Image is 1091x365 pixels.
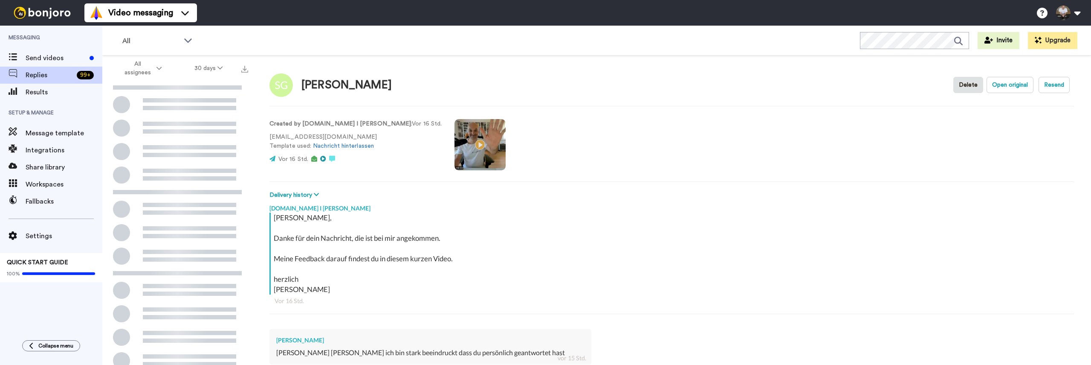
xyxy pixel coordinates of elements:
[278,156,308,162] span: Vor 16 Std.
[269,133,442,151] p: [EMAIL_ADDRESS][DOMAIN_NAME] Template used:
[26,128,102,138] span: Message template
[108,7,173,19] span: Video messaging
[26,179,102,190] span: Workspaces
[26,196,102,207] span: Fallbacks
[241,66,248,73] img: export.svg
[301,79,392,91] div: [PERSON_NAME]
[38,342,73,349] span: Collapse menu
[10,7,74,19] img: bj-logo-header-white.svg
[7,270,20,277] span: 100%
[269,120,442,128] p: : Vor 16 Std.
[1028,32,1077,49] button: Upgrade
[26,53,86,63] span: Send videos
[269,121,411,127] strong: Created by [DOMAIN_NAME] I [PERSON_NAME]
[22,340,80,351] button: Collapse menu
[120,60,155,77] span: All assignees
[269,73,293,97] img: Image of Stefanie
[953,77,983,93] button: Delete
[26,145,102,155] span: Integrations
[104,56,178,80] button: All assignees
[275,297,1069,305] div: Vor 16 Std.
[239,62,251,75] button: Export all results that match these filters now.
[26,231,102,241] span: Settings
[1039,77,1070,93] button: Resend
[178,61,239,76] button: 30 days
[276,348,585,358] div: [PERSON_NAME] [PERSON_NAME] ich bin stark beeindruckt dass du persönlich geantwortet hast
[90,6,103,20] img: vm-color.svg
[26,70,73,80] span: Replies
[26,162,102,172] span: Share library
[274,213,1072,295] div: [PERSON_NAME], Danke für dein Nachricht, die ist bei mir angekommen. Meine Feedback darauf findes...
[987,77,1033,93] button: Open original
[77,71,94,79] div: 99 +
[313,143,374,149] a: Nachricht hinterlassen
[122,36,179,46] span: All
[26,87,102,97] span: Results
[269,200,1074,213] div: [DOMAIN_NAME] I [PERSON_NAME]
[558,354,586,362] div: vor 15 Std.
[276,336,585,345] div: [PERSON_NAME]
[978,32,1019,49] button: Invite
[7,260,68,266] span: QUICK START GUIDE
[269,190,321,200] button: Delivery history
